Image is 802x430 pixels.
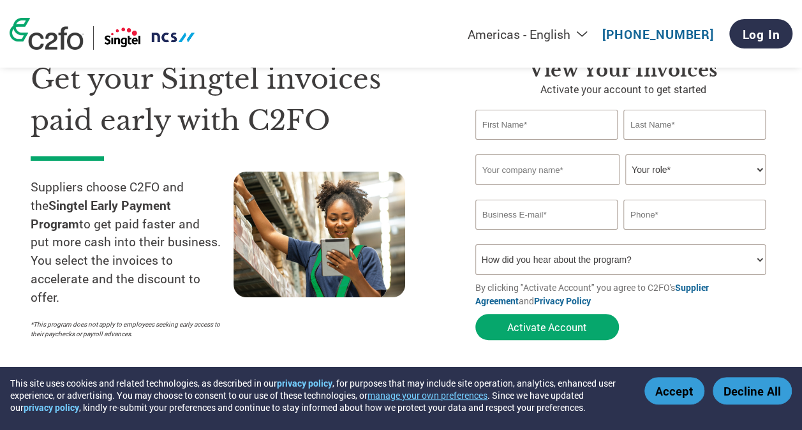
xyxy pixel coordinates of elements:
[103,26,196,50] img: Singtel
[475,200,618,230] input: Invalid Email format
[277,377,332,389] a: privacy policy
[623,110,766,140] input: Last Name*
[475,154,620,185] input: Your company name*
[31,197,171,232] strong: Singtel Early Payment Program
[475,186,766,195] div: Invalid company name or company name is too long
[368,389,487,401] button: manage your own preferences
[10,18,84,50] img: c2fo logo
[31,320,221,339] p: *This program does not apply to employees seeking early access to their paychecks or payroll adva...
[475,231,618,239] div: Inavlid Email Address
[475,82,771,97] p: Activate your account to get started
[10,377,626,413] div: This site uses cookies and related technologies, as described in our , for purposes that may incl...
[31,178,234,307] p: Suppliers choose C2FO and the to get paid faster and put more cash into their business. You selec...
[534,295,591,307] a: Privacy Policy
[729,19,792,48] a: Log In
[475,59,771,82] h3: View Your Invoices
[644,377,704,404] button: Accept
[625,154,766,185] select: Title/Role
[602,26,714,42] a: [PHONE_NUMBER]
[713,377,792,404] button: Decline All
[623,231,766,239] div: Inavlid Phone Number
[475,281,709,307] a: Supplier Agreement
[475,314,619,340] button: Activate Account
[475,281,771,308] p: By clicking "Activate Account" you agree to C2FO's and
[234,172,405,297] img: supply chain worker
[475,110,618,140] input: First Name*
[31,59,437,141] h1: Get your Singtel invoices paid early with C2FO
[623,141,766,149] div: Invalid last name or last name is too long
[475,141,618,149] div: Invalid first name or first name is too long
[623,200,766,230] input: Phone*
[24,401,79,413] a: privacy policy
